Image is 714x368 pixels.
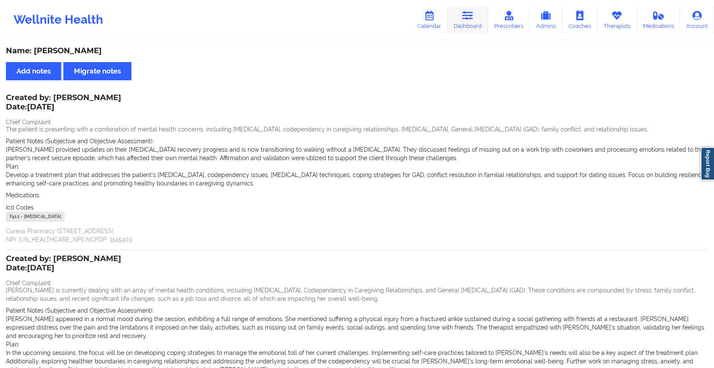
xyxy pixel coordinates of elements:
[680,6,714,34] a: Account
[6,204,34,211] span: Icd Codes
[6,46,708,56] div: Name: [PERSON_NAME]
[63,62,131,80] button: Migrate notes
[6,62,61,80] button: Add notes
[6,315,708,340] p: [PERSON_NAME] appeared in a normal mood during the session, exhibiting a full range of emotions. ...
[6,192,39,199] span: Medications
[6,163,19,170] span: Plan:
[700,147,714,180] a: Report Bug
[6,125,708,134] p: The patient is presenting with a combination of mental health concerns, including [MEDICAL_DATA],...
[6,138,154,144] span: Patient Notes (Subjective and Objective Assessment):
[6,341,19,348] span: Plan:
[6,227,708,244] p: Curexa Pharmacy [STREET_ADDRESS] NPI: [US_HEALTHCARE_NPI] NCPDP: 3145403
[411,6,447,34] a: Calendar
[597,6,637,34] a: Therapists
[447,6,488,34] a: Dashboard
[6,93,121,113] div: Created by: [PERSON_NAME]
[529,6,562,34] a: Admins
[6,171,708,188] p: Develop a treatment plan that addresses the patient's [MEDICAL_DATA], codependency issues, [MEDIC...
[6,102,121,113] p: Date: [DATE]
[6,145,708,162] p: [PERSON_NAME] provided updates on their [MEDICAL_DATA] recovery progress and is now transitioning...
[488,6,530,34] a: Prescribers
[6,212,65,222] div: F41.1 - [MEDICAL_DATA]
[562,6,597,34] a: Coaches
[6,254,121,274] div: Created by: [PERSON_NAME]
[6,263,121,274] p: Date: [DATE]
[6,307,154,314] span: Patient Notes (Subjective and Objective Assessment):
[6,286,708,303] p: [PERSON_NAME] is currently dealing with an array of mental health conditions, including [MEDICAL_...
[6,280,52,286] span: Chief Complaint:
[6,119,52,125] span: Chief Complaint:
[637,6,680,34] a: Medications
